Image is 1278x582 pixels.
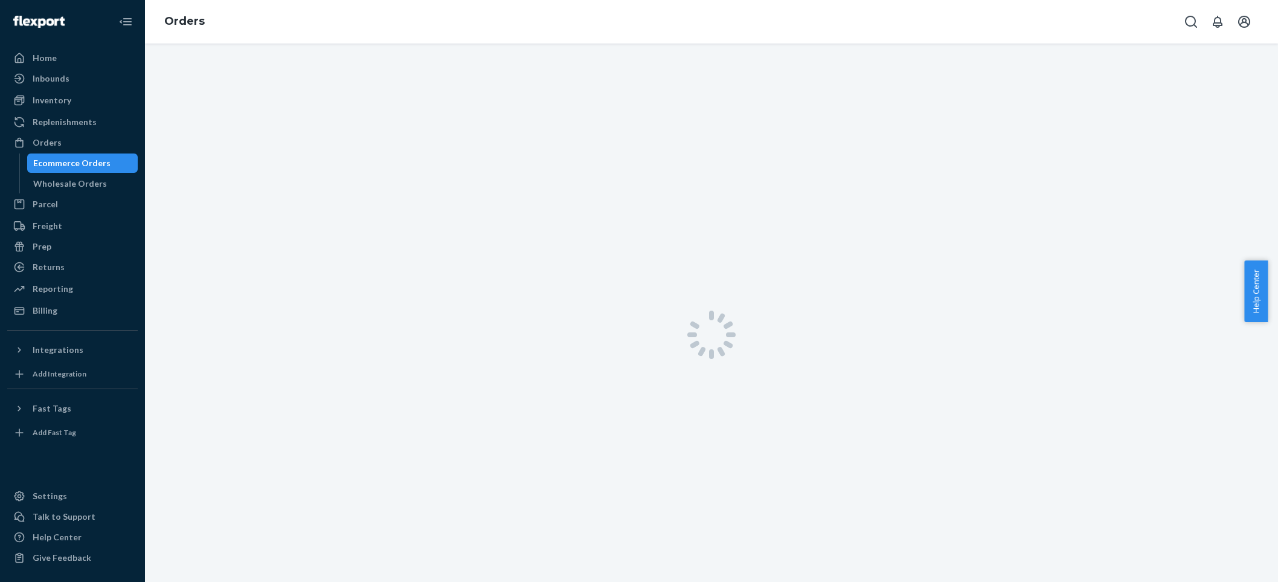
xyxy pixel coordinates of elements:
a: Wholesale Orders [27,174,138,193]
div: Reporting [33,283,73,295]
button: Talk to Support [7,507,138,526]
button: Give Feedback [7,548,138,567]
a: Replenishments [7,112,138,132]
div: Orders [33,137,62,149]
button: Fast Tags [7,399,138,418]
a: Orders [164,15,205,28]
div: Settings [33,490,67,502]
div: Help Center [33,531,82,543]
ol: breadcrumbs [155,4,214,39]
a: Home [7,48,138,68]
div: Parcel [33,198,58,210]
a: Prep [7,237,138,256]
a: Inventory [7,91,138,110]
button: Open account menu [1232,10,1256,34]
img: Flexport logo [13,16,65,28]
div: Inventory [33,94,71,106]
a: Help Center [7,528,138,547]
div: Returns [33,261,65,273]
div: Fast Tags [33,403,71,415]
div: Home [33,52,57,64]
a: Billing [7,301,138,320]
button: Help Center [1244,260,1268,322]
button: Open Search Box [1179,10,1203,34]
div: Prep [33,241,51,253]
a: Orders [7,133,138,152]
button: Integrations [7,340,138,360]
div: Add Integration [33,369,86,379]
a: Settings [7,487,138,506]
a: Returns [7,257,138,277]
div: Talk to Support [33,511,95,523]
div: Add Fast Tag [33,427,76,438]
a: Add Integration [7,364,138,384]
div: Wholesale Orders [33,178,107,190]
div: Give Feedback [33,552,91,564]
a: Ecommerce Orders [27,154,138,173]
div: Inbounds [33,73,69,85]
a: Inbounds [7,69,138,88]
button: Close Navigation [114,10,138,34]
a: Reporting [7,279,138,299]
div: Freight [33,220,62,232]
button: Open notifications [1206,10,1230,34]
a: Freight [7,216,138,236]
div: Replenishments [33,116,97,128]
div: Ecommerce Orders [33,157,111,169]
div: Billing [33,305,57,317]
div: Integrations [33,344,83,356]
a: Parcel [7,195,138,214]
a: Add Fast Tag [7,423,138,442]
